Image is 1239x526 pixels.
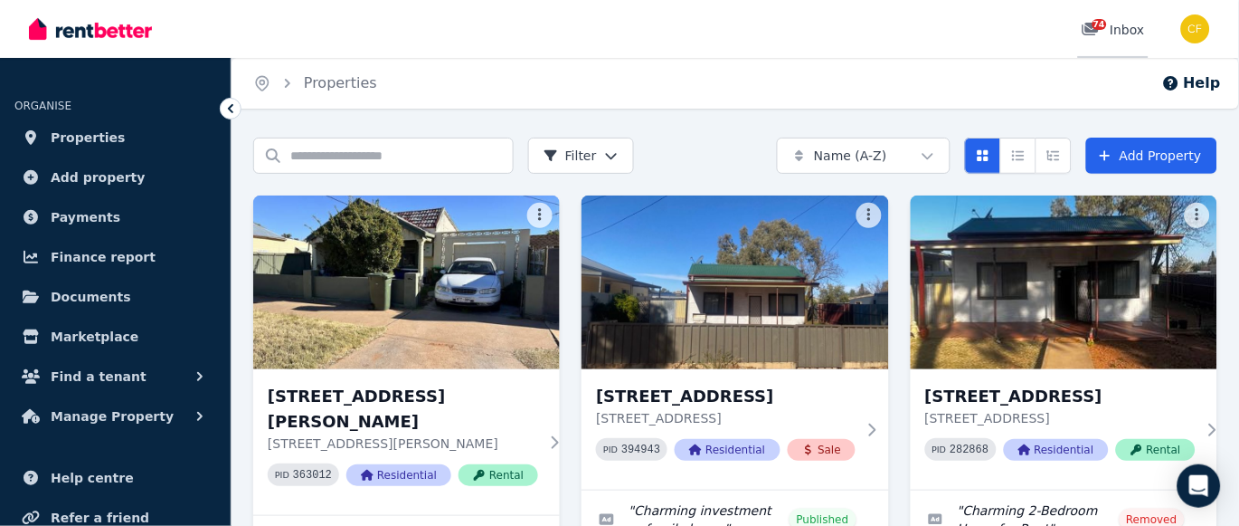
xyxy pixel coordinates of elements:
span: Documents [51,286,131,308]
span: Manage Property [51,406,174,427]
h3: [STREET_ADDRESS] [596,384,856,409]
p: [STREET_ADDRESS] [925,409,1196,427]
nav: Breadcrumb [232,58,399,109]
img: RentBetter [29,15,152,43]
span: Help centre [51,467,134,489]
span: Residential [346,464,451,486]
div: Open Intercom Messenger [1178,464,1221,508]
a: Help centre [14,460,216,496]
a: Marketplace [14,319,216,355]
div: Inbox [1082,21,1145,39]
button: More options [856,203,882,228]
div: View options [965,138,1072,174]
button: Help [1162,72,1221,94]
code: 282868 [951,444,989,456]
span: Find a tenant [51,366,147,387]
a: Documents [14,279,216,315]
span: Properties [51,127,126,148]
span: Filter [544,147,597,165]
button: Card view [965,138,1001,174]
a: Properties [14,120,216,156]
p: [STREET_ADDRESS] [596,409,856,427]
button: More options [1185,203,1210,228]
span: Residential [1004,439,1109,461]
a: Add Property [1086,138,1217,174]
a: 161 Cornish Street, Broken Hill[STREET_ADDRESS][STREET_ADDRESS]PID 282868ResidentialRental [911,196,1217,490]
h3: [STREET_ADDRESS] [925,384,1196,409]
button: Filter [528,138,634,174]
button: More options [527,203,553,228]
span: Rental [1116,439,1196,461]
span: Add property [51,167,146,188]
a: Add property [14,159,216,196]
span: Sale [788,439,856,461]
img: 106 Beryl St, Broken Hill [253,196,560,369]
small: PID [603,445,618,454]
p: [STREET_ADDRESS][PERSON_NAME] [268,435,538,453]
span: Name (A-Z) [814,147,887,165]
a: Finance report [14,239,216,275]
span: Residential [675,439,780,461]
button: Manage Property [14,398,216,435]
a: 161 Cornish St, Broken Hill[STREET_ADDRESS][STREET_ADDRESS]PID 394943ResidentialSale [582,196,888,490]
span: Rental [459,464,538,486]
a: Payments [14,199,216,235]
h3: [STREET_ADDRESS][PERSON_NAME] [268,384,538,435]
span: 74 [1092,19,1107,30]
button: Find a tenant [14,359,216,395]
a: Properties [304,74,377,91]
button: Compact list view [1000,138,1036,174]
span: Payments [51,206,120,228]
a: 106 Beryl St, Broken Hill[STREET_ADDRESS][PERSON_NAME][STREET_ADDRESS][PERSON_NAME]PID 363012Resi... [253,196,560,515]
button: Expanded list view [1036,138,1072,174]
small: PID [932,445,947,454]
span: ORGANISE [14,100,71,112]
code: 363012 [293,469,332,482]
span: Marketplace [51,326,138,348]
small: PID [275,470,289,480]
span: Finance report [51,246,156,268]
code: 394943 [621,444,660,456]
button: Name (A-Z) [777,138,951,174]
img: 161 Cornish St, Broken Hill [582,196,888,369]
img: Christos Fassoulidis [1181,14,1210,43]
img: 161 Cornish Street, Broken Hill [911,196,1217,369]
